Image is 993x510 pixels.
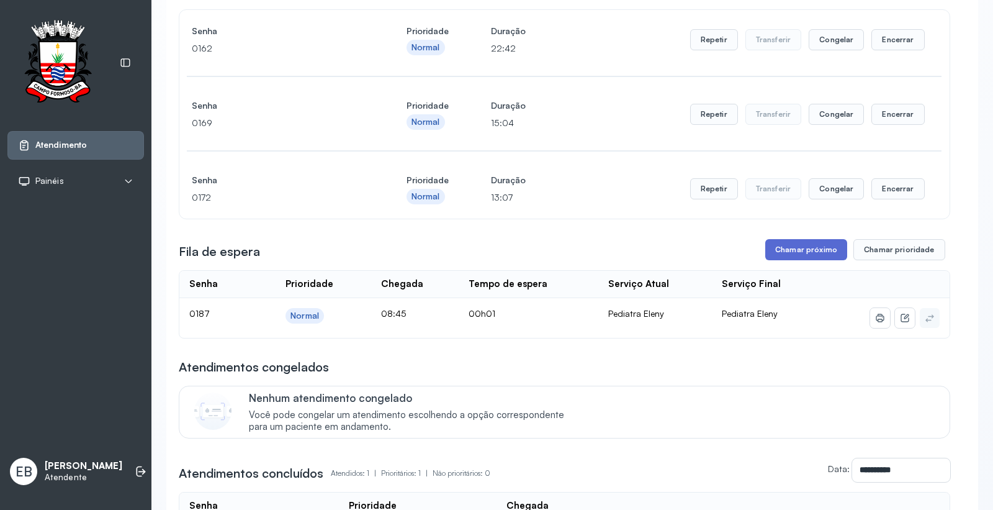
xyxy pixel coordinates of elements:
[45,472,122,483] p: Atendente
[608,308,702,319] div: Pediatra Eleny
[194,393,231,430] img: Imagem de CalloutCard
[491,114,526,132] p: 15:04
[407,171,449,189] h4: Prioridade
[828,463,850,474] label: Data:
[35,140,87,150] span: Atendimento
[285,278,333,290] div: Prioridade
[722,278,781,290] div: Serviço Final
[809,104,864,125] button: Congelar
[249,391,577,404] p: Nenhum atendimento congelado
[192,171,364,189] h4: Senha
[249,409,577,433] span: Você pode congelar um atendimento escolhendo a opção correspondente para um paciente em andamento.
[690,29,738,50] button: Repetir
[381,278,423,290] div: Chegada
[853,239,945,260] button: Chamar prioridade
[192,189,364,206] p: 0172
[690,104,738,125] button: Repetir
[491,97,526,114] h4: Duração
[722,308,778,319] span: Pediatra Eleny
[765,239,847,260] button: Chamar próximo
[433,465,490,482] p: Não prioritários: 0
[491,189,526,206] p: 13:07
[374,468,376,478] span: |
[491,171,526,189] h4: Duração
[192,40,364,57] p: 0162
[45,460,122,472] p: [PERSON_NAME]
[331,465,381,482] p: Atendidos: 1
[871,104,924,125] button: Encerrar
[469,308,495,319] span: 00h01
[290,311,319,321] div: Normal
[491,40,526,57] p: 22:42
[426,468,428,478] span: |
[35,176,64,186] span: Painéis
[192,22,364,40] h4: Senha
[745,178,802,199] button: Transferir
[690,178,738,199] button: Repetir
[491,22,526,40] h4: Duração
[809,29,864,50] button: Congelar
[189,308,210,319] span: 0187
[608,278,669,290] div: Serviço Atual
[192,114,364,132] p: 0169
[407,97,449,114] h4: Prioridade
[192,97,364,114] h4: Senha
[407,22,449,40] h4: Prioridade
[179,243,260,260] h3: Fila de espera
[745,29,802,50] button: Transferir
[381,465,433,482] p: Prioritários: 1
[871,29,924,50] button: Encerrar
[179,465,323,482] h3: Atendimentos concluídos
[469,278,547,290] div: Tempo de espera
[18,139,133,152] a: Atendimento
[871,178,924,199] button: Encerrar
[381,308,406,319] span: 08:45
[745,104,802,125] button: Transferir
[809,178,864,199] button: Congelar
[411,117,440,127] div: Normal
[411,42,440,53] div: Normal
[189,278,218,290] div: Senha
[179,358,329,376] h3: Atendimentos congelados
[13,20,102,106] img: Logotipo do estabelecimento
[411,191,440,202] div: Normal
